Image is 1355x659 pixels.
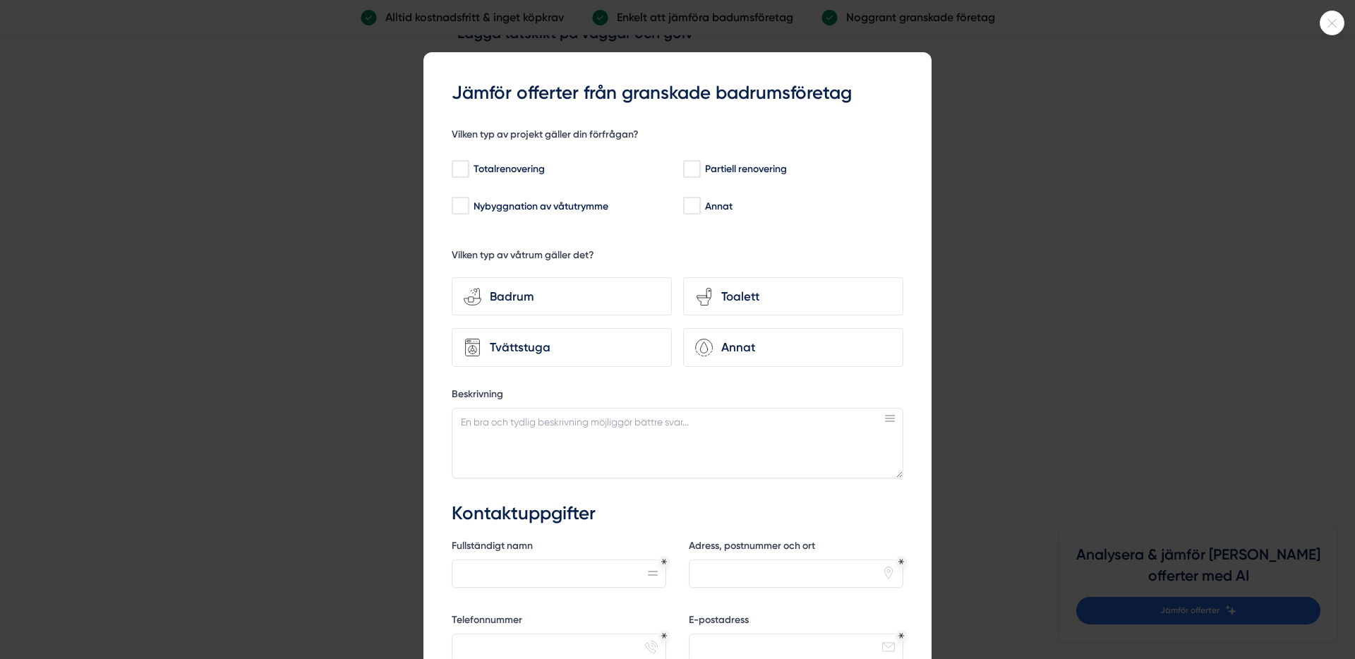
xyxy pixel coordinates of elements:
[661,559,667,564] div: Obligatoriskt
[452,80,903,106] h3: Jämför offerter från granskade badrumsföretag
[661,633,667,639] div: Obligatoriskt
[898,633,904,639] div: Obligatoriskt
[683,162,699,176] input: Partiell renovering
[683,199,699,213] input: Annat
[898,559,904,564] div: Obligatoriskt
[452,387,903,405] label: Beskrivning
[452,199,468,213] input: Nybyggnation av våtutrymme
[452,501,903,526] h3: Kontaktuppgifter
[452,162,468,176] input: Totalrenovering
[689,539,903,557] label: Adress, postnummer och ort
[452,248,594,266] h5: Vilken typ av våtrum gäller det?
[689,613,903,631] label: E-postadress
[452,128,639,145] h5: Vilken typ av projekt gäller din förfrågan?
[452,613,666,631] label: Telefonnummer
[452,539,666,557] label: Fullständigt namn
